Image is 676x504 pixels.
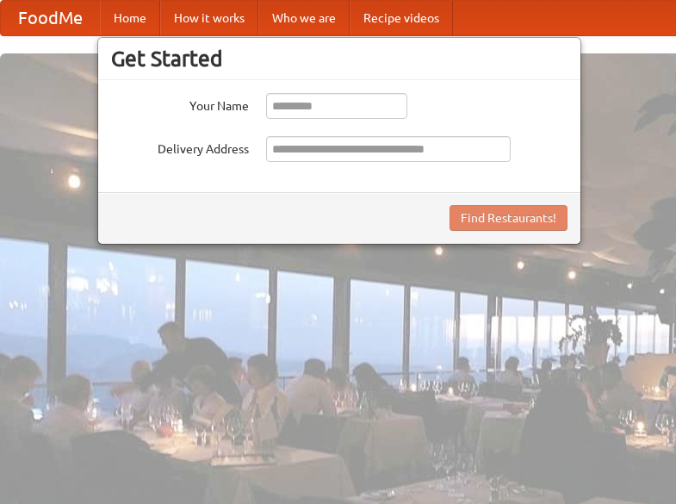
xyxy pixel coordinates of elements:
[100,1,160,35] a: Home
[111,46,567,72] h3: Get Started
[160,1,258,35] a: How it works
[258,1,350,35] a: Who we are
[111,93,249,115] label: Your Name
[111,136,249,158] label: Delivery Address
[450,205,567,231] button: Find Restaurants!
[1,1,100,35] a: FoodMe
[350,1,453,35] a: Recipe videos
